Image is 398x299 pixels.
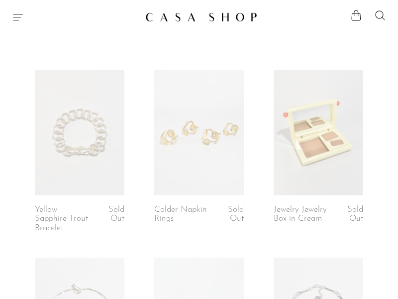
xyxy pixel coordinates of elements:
a: Jewelry Jewelry Box in Cream [274,205,330,224]
button: Menu [12,11,24,23]
a: Calder Napkin Rings [154,205,211,224]
span: Sold Out [347,205,363,223]
span: Sold Out [108,205,124,223]
span: Sold Out [228,205,244,223]
a: Yellow Sapphire Trout Bracelet [35,205,92,233]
